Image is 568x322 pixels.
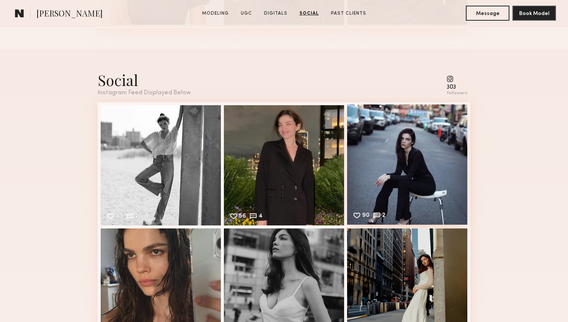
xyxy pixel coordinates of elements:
[512,6,556,21] button: Book Model
[135,213,139,220] div: 2
[261,10,290,17] a: Digitals
[362,213,370,219] div: 90
[258,213,263,220] div: 4
[238,10,255,17] a: UGC
[512,10,556,16] a: Book Model
[296,10,322,17] a: Social
[98,90,191,96] div: Instagram Feed Displayed Below
[328,10,369,17] a: Past Clients
[98,70,191,90] div: Social
[466,6,509,21] button: Message
[239,213,246,220] div: 56
[447,91,467,96] div: followers
[36,8,103,21] span: [PERSON_NAME]
[382,213,385,219] div: 2
[447,85,467,90] div: 303
[199,10,232,17] a: Modeling
[116,213,123,220] div: 43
